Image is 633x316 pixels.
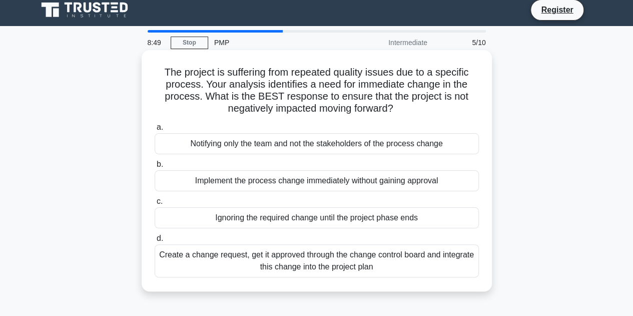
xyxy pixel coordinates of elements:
[155,244,479,277] div: Create a change request, get it approved through the change control board and integrate this chan...
[535,4,579,16] a: Register
[157,123,163,131] span: a.
[155,170,479,191] div: Implement the process change immediately without gaining approval
[171,37,208,49] a: Stop
[208,33,346,53] div: PMP
[433,33,492,53] div: 5/10
[155,133,479,154] div: Notifying only the team and not the stakeholders of the process change
[157,234,163,242] span: d.
[157,160,163,168] span: b.
[157,197,163,205] span: c.
[142,33,171,53] div: 8:49
[155,207,479,228] div: Ignoring the required change until the project phase ends
[346,33,433,53] div: Intermediate
[154,66,480,115] h5: The project is suffering from repeated quality issues due to a specific process. Your analysis id...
